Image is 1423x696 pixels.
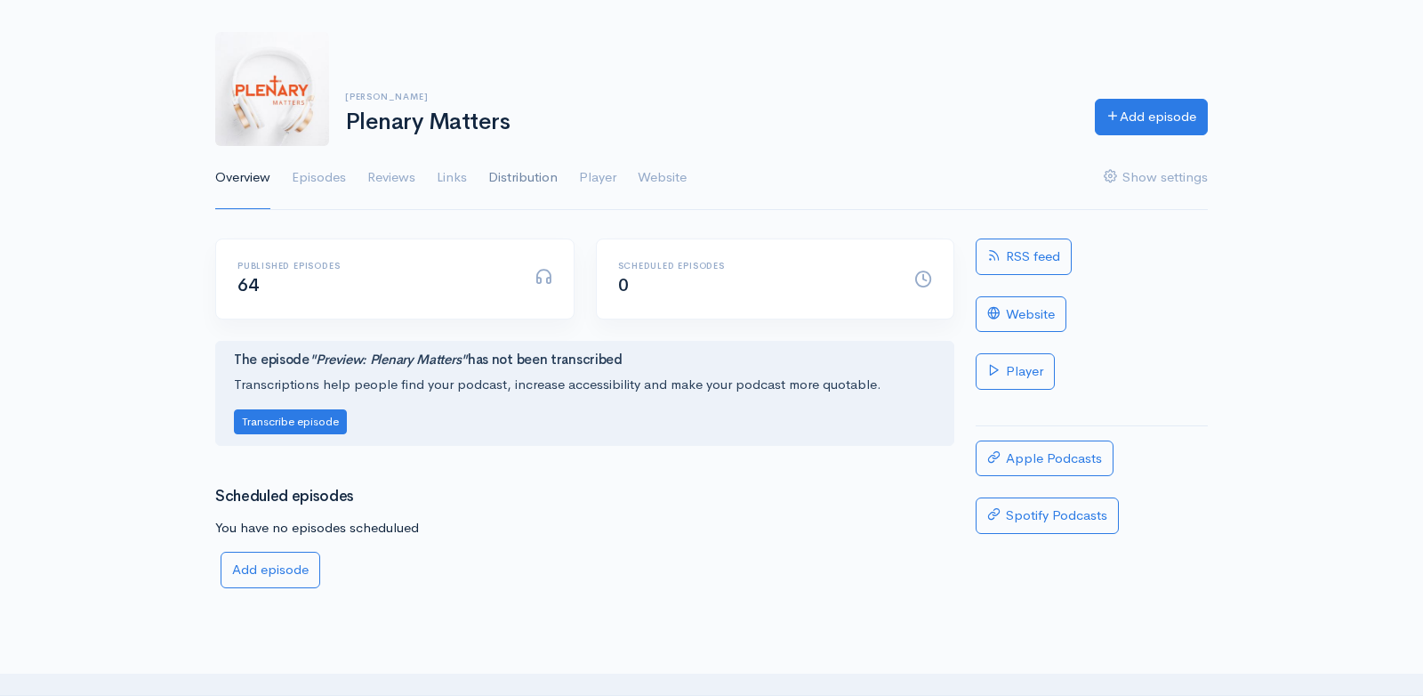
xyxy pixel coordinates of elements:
a: Episodes [292,146,346,210]
a: Add episode [1095,99,1208,135]
h1: Plenary Matters [345,109,1073,135]
a: Player [579,146,616,210]
a: Distribution [488,146,558,210]
h6: [PERSON_NAME] [345,92,1073,101]
p: You have no episodes schedulued [215,518,954,538]
a: Show settings [1104,146,1208,210]
p: Transcriptions help people find your podcast, increase accessibility and make your podcast more q... [234,375,936,395]
span: 64 [237,274,258,296]
i: "Preview: Plenary Matters" [310,351,468,368]
a: Add episode [221,552,320,588]
a: Links [437,146,467,210]
h6: Published episodes [237,261,513,271]
a: Apple Podcasts [976,441,1113,477]
a: Spotify Podcasts [976,498,1119,534]
a: Transcribe episode [234,412,347,429]
h6: Scheduled episodes [618,261,894,271]
a: Overview [215,146,270,210]
h4: The episode has not been transcribed [234,352,936,368]
button: Transcribe episode [234,409,347,435]
h3: Scheduled episodes [215,489,954,506]
a: Website [976,296,1066,333]
a: RSS feed [976,239,1072,275]
a: Player [976,353,1055,390]
a: Website [638,146,687,210]
span: 0 [618,274,629,296]
a: Reviews [367,146,415,210]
